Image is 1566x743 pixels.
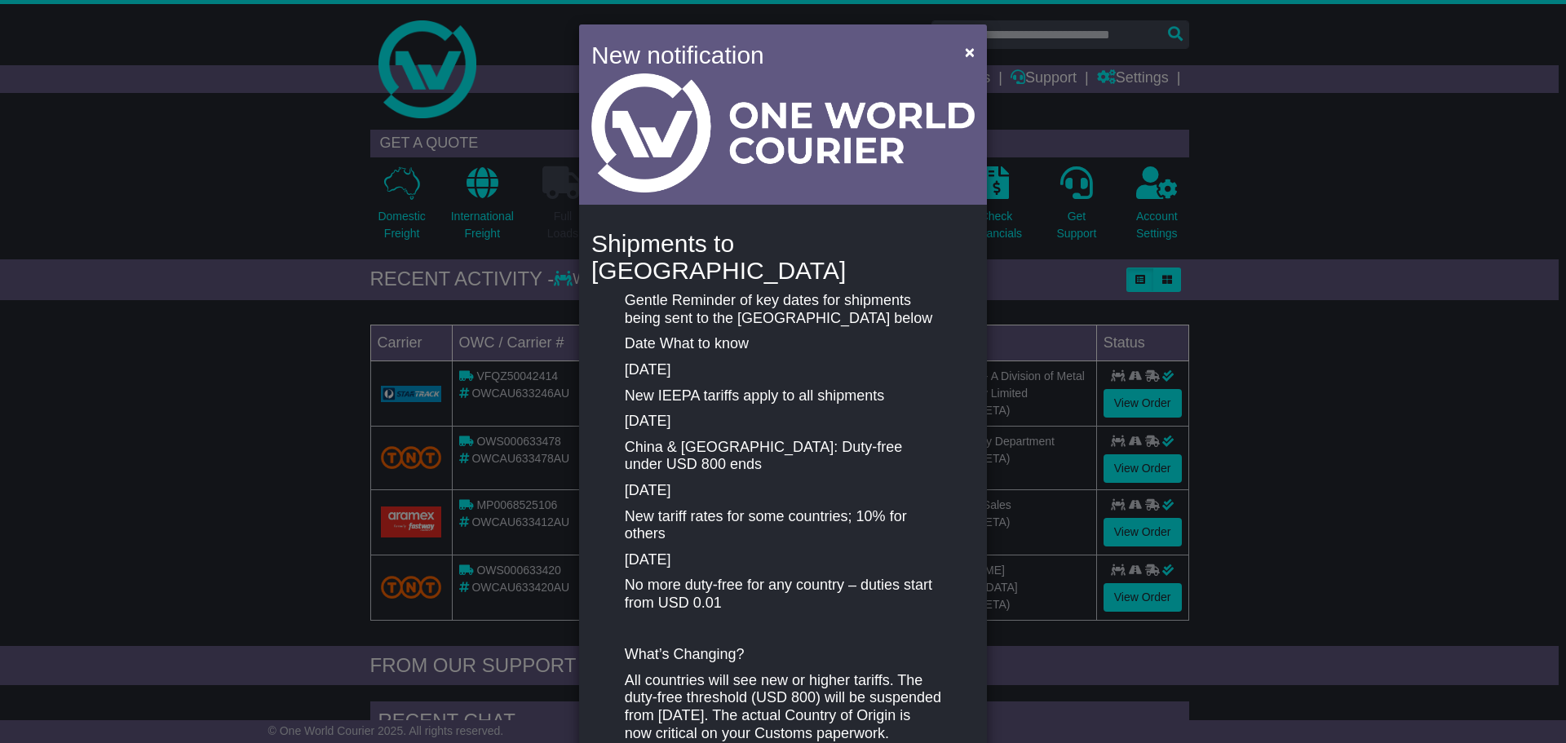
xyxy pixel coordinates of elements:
[625,387,941,405] p: New IEEPA tariffs apply to all shipments
[625,646,941,664] p: What’s Changing?
[591,230,975,284] h4: Shipments to [GEOGRAPHIC_DATA]
[625,361,941,379] p: [DATE]
[625,335,941,353] p: Date What to know
[625,482,941,500] p: [DATE]
[625,292,941,327] p: Gentle Reminder of key dates for shipments being sent to the [GEOGRAPHIC_DATA] below
[591,73,975,192] img: Light
[625,577,941,612] p: No more duty-free for any country – duties start from USD 0.01
[965,42,975,61] span: ×
[591,37,941,73] h4: New notification
[625,672,941,742] p: All countries will see new or higher tariffs. The duty-free threshold (USD 800) will be suspended...
[625,508,941,543] p: New tariff rates for some countries; 10% for others
[625,413,941,431] p: [DATE]
[957,35,983,69] button: Close
[625,551,941,569] p: [DATE]
[625,439,941,474] p: China & [GEOGRAPHIC_DATA]: Duty-free under USD 800 ends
